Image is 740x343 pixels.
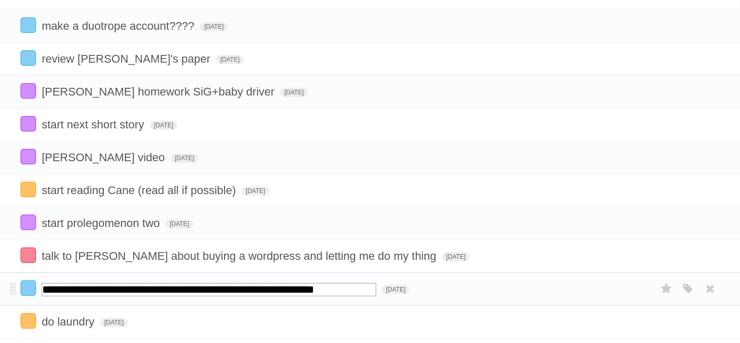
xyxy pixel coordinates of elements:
[21,83,36,99] label: Done
[42,20,197,32] span: make a duotrope account????
[242,186,269,196] span: [DATE]
[165,219,193,228] span: [DATE]
[42,85,277,98] span: [PERSON_NAME] homework SiG+baby driver
[21,116,36,131] label: Done
[42,151,168,164] span: [PERSON_NAME] video
[42,250,439,262] span: talk to [PERSON_NAME] about buying a wordpress and letting me do my thing
[21,215,36,230] label: Done
[150,121,178,130] span: [DATE]
[216,55,244,64] span: [DATE]
[21,280,36,296] label: Done
[21,313,36,329] label: Done
[42,52,213,65] span: review [PERSON_NAME]'s paper
[21,50,36,66] label: Done
[657,280,676,297] label: Star task
[382,285,410,294] span: [DATE]
[42,184,238,197] span: start reading Cane (read all if possible)
[280,88,308,97] span: [DATE]
[171,154,198,163] span: [DATE]
[442,252,470,261] span: [DATE]
[42,118,146,131] span: start next short story
[21,182,36,197] label: Done
[21,247,36,263] label: Done
[200,22,228,31] span: [DATE]
[21,149,36,164] label: Done
[21,17,36,33] label: Done
[42,217,162,230] span: start prolegomenon two
[42,315,97,328] span: do laundry
[100,318,128,327] span: [DATE]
